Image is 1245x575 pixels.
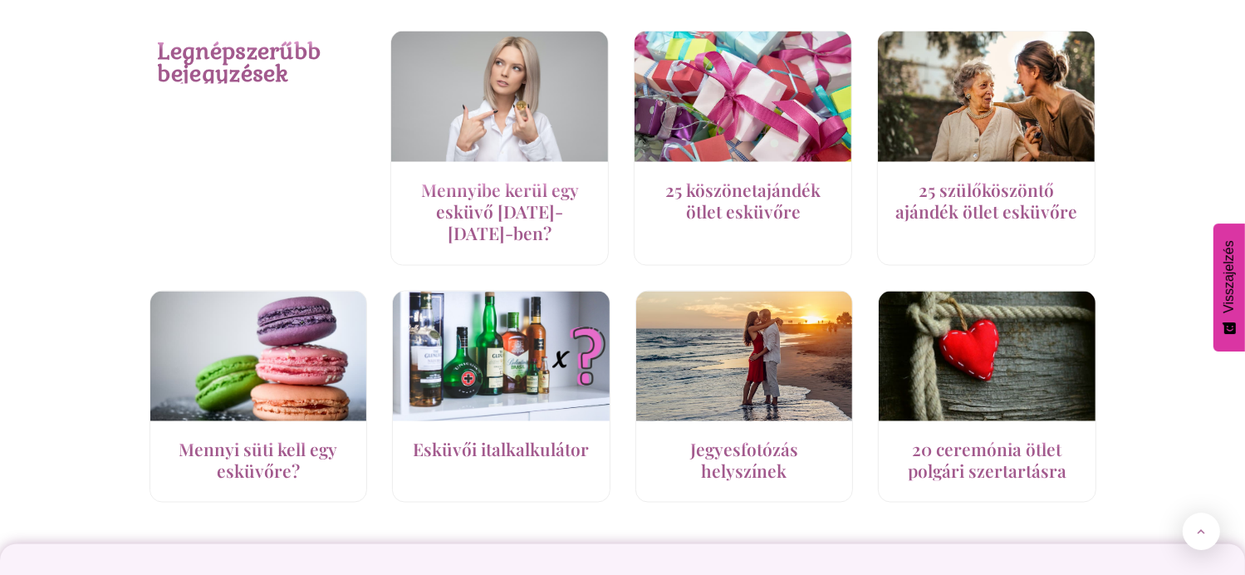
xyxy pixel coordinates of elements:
[1222,240,1237,313] span: Visszajelzés
[158,39,383,84] h2: Legnépszerűbb bejegyzések
[179,437,337,482] a: Mennyi süti kell egy esküvőre?
[665,178,821,223] a: 25 köszönetajándék ötlet esküvőre
[633,28,853,165] img: esküvői köszönetajándék ötletek
[421,178,579,245] a: Mennyibe kerül egy esküvő [DATE]-[DATE]-ben?
[690,437,798,482] a: Jegyesfotózás helyszínek
[1213,224,1245,351] button: Visszajelzés - Show survey
[876,23,1096,170] img: szülőköszöntő ajándék ötletek
[908,437,1066,482] a: 20 ceremónia ötlet polgári szertartásra
[635,32,851,162] a: esküvői köszönetajándék ötletek
[878,32,1095,162] a: szülőköszöntő ajándék ötletek
[895,178,1077,223] a: 25 szülőköszöntő ajándék ötlet esküvőre
[413,437,589,460] a: Esküvői italkalkulátor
